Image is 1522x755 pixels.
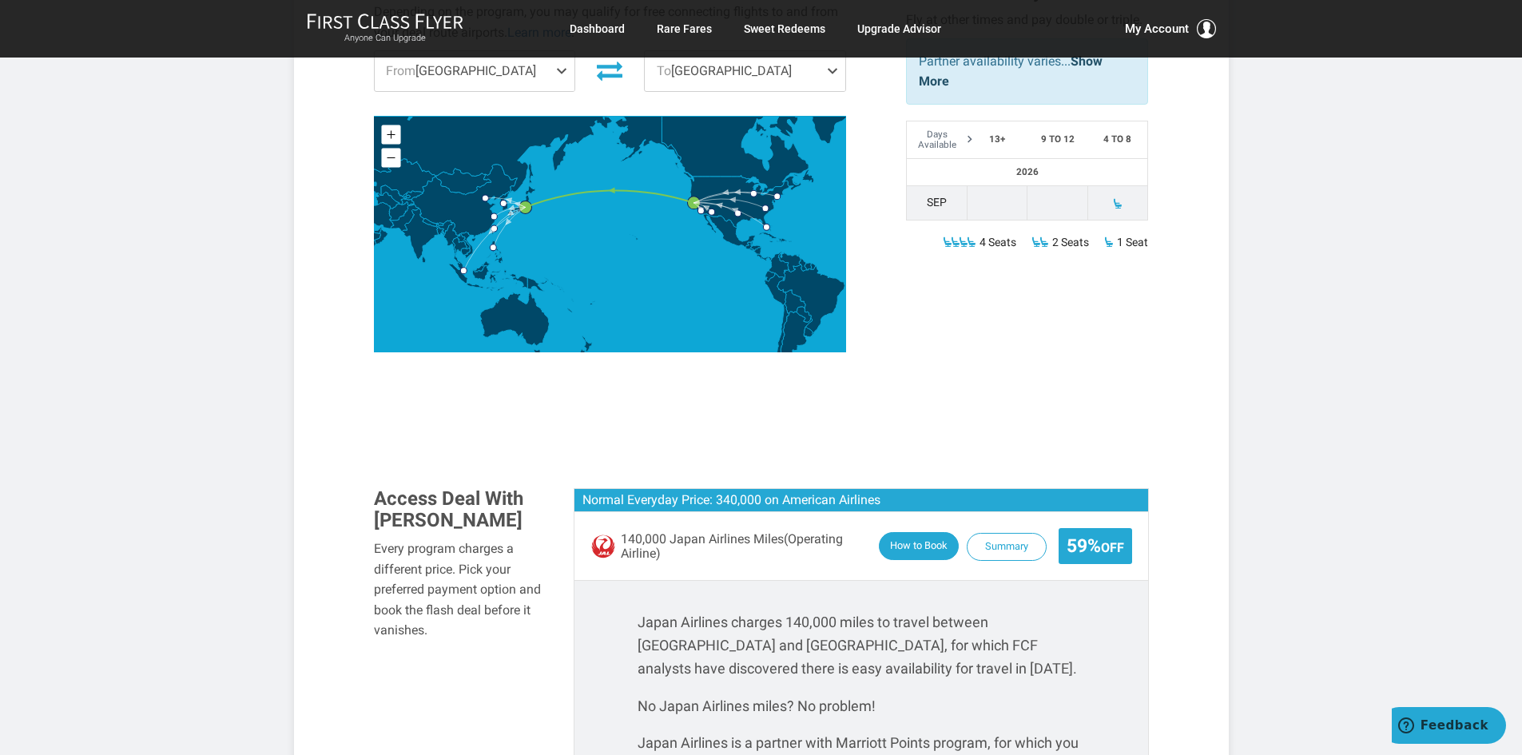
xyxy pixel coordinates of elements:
[491,213,504,220] g: Shanghai
[449,264,528,291] path: Indonesia
[745,242,753,249] path: Guatemala
[527,277,553,292] path: Papua New Guinea
[460,268,474,274] g: Singapore
[785,290,805,313] path: Bolivia
[697,208,711,214] g: Los Angeles
[621,531,843,561] span: (Operating Airline)
[879,532,959,560] button: How to Book
[1125,19,1189,38] span: My Account
[709,209,722,215] g: Phoenix
[774,304,789,388] path: Chile
[480,292,550,356] path: Australia
[389,201,415,221] path: Afghanistan
[769,240,773,242] path: Jamaica
[461,248,470,255] path: Cambodia
[645,51,845,91] span: [GEOGRAPHIC_DATA]
[381,185,411,205] path: Uzbekistan
[799,259,807,271] path: Guyana
[574,489,1148,512] h3: Normal Everyday Price: 340,000 on American Airlines
[482,264,484,266] path: Brunei
[572,298,574,301] path: Vanuatu
[404,191,423,200] path: Kyrgyzstan
[769,252,789,280] path: Colombia
[778,252,801,272] path: Venezuela
[789,240,792,241] path: Puerto Rico
[1101,540,1124,555] small: Off
[753,247,761,254] path: Nicaragua
[374,227,382,233] path: United Arab Emirates
[797,307,811,322] path: Paraguay
[374,538,550,641] div: Every program charges a different price. Pick your preferred payment option and book the flash de...
[1117,232,1148,252] span: 1 Seat
[436,169,491,195] path: Mongolia
[967,533,1047,561] button: Summary
[777,238,781,241] path: Haiti
[500,288,504,289] path: Timor-Leste
[590,301,594,305] path: Fiji
[554,284,565,292] path: Solomon Islands
[411,165,517,242] path: China
[390,205,419,232] path: Pakistan
[307,13,463,30] img: First Class Flyer
[980,232,1016,252] span: 4 Seats
[1027,121,1088,159] th: 9 to 12
[436,226,444,237] path: Bangladesh
[490,244,503,251] g: Manila
[967,121,1027,159] th: 13+
[401,196,414,205] path: Tajikistan
[798,254,800,256] path: Trinidad and Tobago
[761,256,771,260] path: Panama
[307,13,463,45] a: First Class FlyerAnyone Can Upgrade
[804,327,813,336] path: Uruguay
[907,159,1148,185] th: 2026
[487,240,503,263] path: Philippines
[751,240,753,245] path: Belize
[774,193,788,200] g: New York
[919,51,1135,92] p: Partner availability varies...
[372,227,374,230] path: Qatar
[422,256,426,263] path: Sri Lanka
[365,159,435,197] path: Kazakhstan
[765,271,775,282] path: Ecuador
[751,245,761,251] path: Honduras
[1087,121,1148,159] th: 4 to 8
[307,33,463,44] small: Anyone Can Upgrade
[1052,232,1089,252] span: 2 Seats
[570,14,625,43] a: Dashboard
[402,208,452,259] path: India
[361,199,394,228] path: Iran
[491,225,505,232] g: Taipei
[638,611,1085,680] p: Japan Airlines charges 140,000 miles to travel between [GEOGRAPHIC_DATA] and [GEOGRAPHIC_DATA] , ...
[438,223,443,226] path: Bhutan
[811,263,816,269] path: French Guiana
[452,237,467,263] path: Thailand
[443,222,459,256] path: Myanmar
[376,192,399,209] path: Turkmenistan
[638,695,1085,718] p: No Japan Airlines miles? No problem!
[765,273,786,305] path: Peru
[657,63,671,78] span: To
[805,263,812,270] path: Suriname
[621,532,871,560] span: 140,000 Japan Airlines Miles
[1125,19,1216,38] button: My Account
[502,201,507,210] path: South Korea
[1392,707,1506,747] iframe: Opens a widget where you can find more information
[744,14,825,43] a: Sweet Redeems
[781,238,787,242] path: Dominican Republic
[375,51,575,91] span: [GEOGRAPHIC_DATA]
[907,121,968,159] th: Days Available
[482,195,495,201] g: Beijing
[423,218,436,226] path: Nepal
[777,264,845,335] path: Brazil
[571,336,592,364] path: New Zealand
[587,53,632,88] button: Invert Route Direction
[757,254,762,260] path: Costa Rica
[749,248,753,251] path: El Salvador
[375,226,388,244] path: Oman
[769,225,772,232] path: Bahamas
[857,14,941,43] a: Upgrade Advisor
[657,14,712,43] a: Rare Fares
[386,63,415,78] span: From
[500,200,514,206] g: Seoul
